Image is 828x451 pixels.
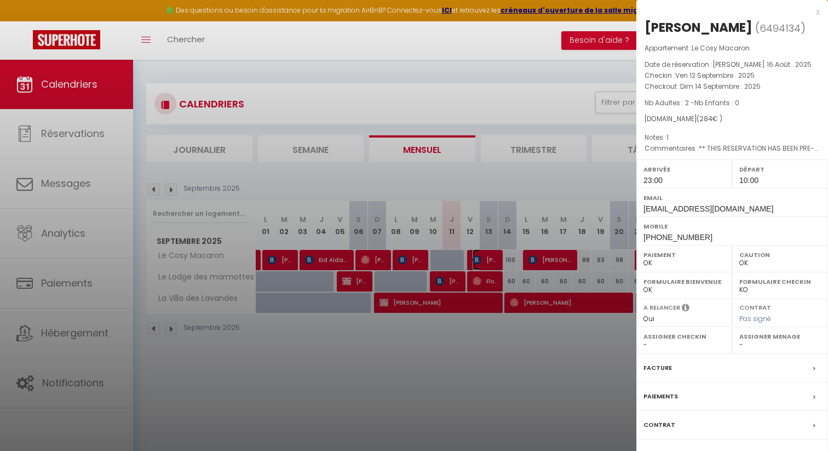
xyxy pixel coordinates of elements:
label: Facture [643,362,672,374]
label: Mobile [643,221,821,232]
span: ( ) [755,20,806,36]
span: Nb Enfants : 0 [694,98,739,107]
span: 1 [666,133,669,142]
span: Dim 14 Septembre . 2025 [680,82,761,91]
p: Notes : [645,132,820,143]
label: Formulaire Checkin [739,276,821,287]
span: [EMAIL_ADDRESS][DOMAIN_NAME] [643,204,773,213]
label: Paiements [643,391,678,402]
span: 284 [699,114,712,123]
p: Commentaires : [645,143,820,154]
label: Assigner Checkin [643,331,725,342]
label: Caution [739,249,821,260]
p: Checkout : [645,81,820,92]
span: [PHONE_NUMBER] [643,233,712,242]
label: Email [643,192,821,203]
label: Départ [739,164,821,175]
span: Ven 12 Septembre . 2025 [675,71,755,80]
p: Checkin : [645,70,820,81]
span: Nb Adultes : 2 - [645,98,739,107]
span: 6494134 [760,21,801,35]
label: Assigner Menage [739,331,821,342]
i: Sélectionner OUI si vous souhaiter envoyer les séquences de messages post-checkout [682,303,689,315]
span: Pas signé [739,314,771,323]
p: Appartement : [645,43,820,54]
label: Formulaire Bienvenue [643,276,725,287]
div: [PERSON_NAME] [645,19,752,36]
span: 10:00 [739,176,758,185]
div: [DOMAIN_NAME] [645,114,820,124]
label: Arrivée [643,164,725,175]
label: Contrat [643,419,675,431]
span: ( € ) [697,114,722,123]
span: 23:00 [643,176,663,185]
span: Le Cosy Macaron [692,43,750,53]
div: x [636,5,820,19]
label: Paiement [643,249,725,260]
p: Date de réservation : [645,59,820,70]
button: Ouvrir le widget de chat LiveChat [9,4,42,37]
span: [PERSON_NAME] 16 Août . 2025 [712,60,812,69]
label: Contrat [739,303,771,310]
label: A relancer [643,303,680,312]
